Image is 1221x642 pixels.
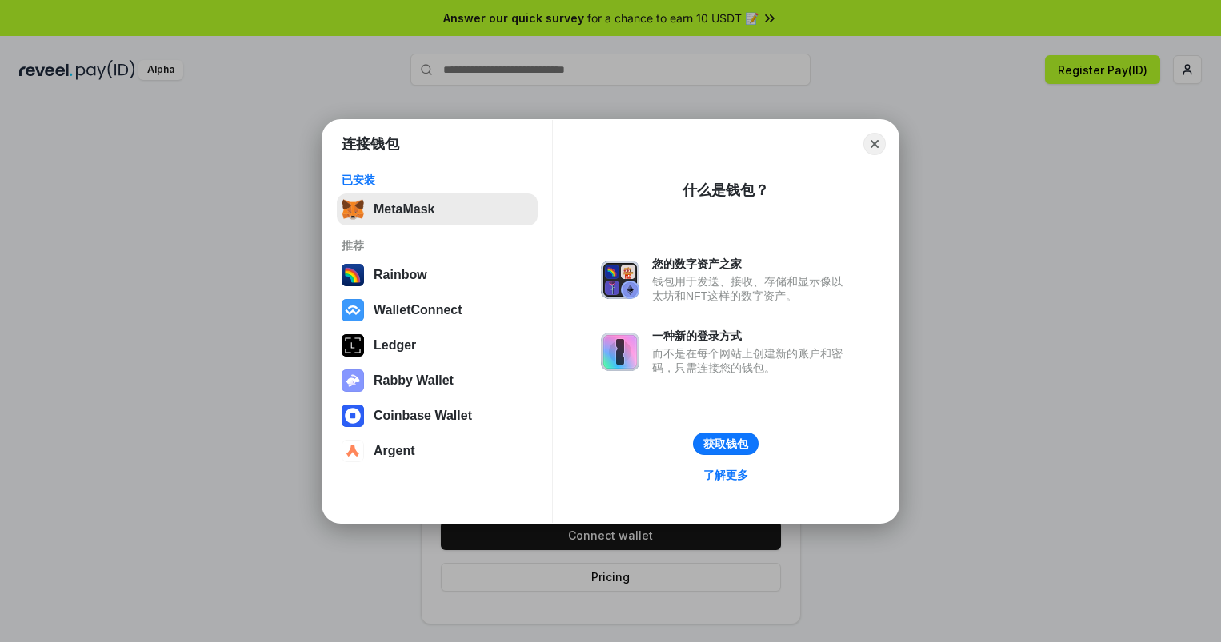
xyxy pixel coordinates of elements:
h1: 连接钱包 [342,134,399,154]
img: svg+xml,%3Csvg%20width%3D%2228%22%20height%3D%2228%22%20viewBox%3D%220%200%2028%2028%22%20fill%3D... [342,440,364,462]
div: 您的数字资产之家 [652,257,851,271]
div: 钱包用于发送、接收、存储和显示像以太坊和NFT这样的数字资产。 [652,274,851,303]
img: svg+xml,%3Csvg%20xmlns%3D%22http%3A%2F%2Fwww.w3.org%2F2000%2Fsvg%22%20fill%3D%22none%22%20viewBox... [342,369,364,392]
img: svg+xml,%3Csvg%20xmlns%3D%22http%3A%2F%2Fwww.w3.org%2F2000%2Fsvg%22%20width%3D%2228%22%20height%3... [342,334,364,357]
img: svg+xml,%3Csvg%20xmlns%3D%22http%3A%2F%2Fwww.w3.org%2F2000%2Fsvg%22%20fill%3D%22none%22%20viewBox... [601,333,639,371]
a: 了解更多 [694,465,758,485]
div: Rainbow [374,268,427,282]
img: svg+xml,%3Csvg%20width%3D%22120%22%20height%3D%22120%22%20viewBox%3D%220%200%20120%20120%22%20fil... [342,264,364,286]
div: 推荐 [342,238,533,253]
div: 什么是钱包？ [683,181,769,200]
button: Rabby Wallet [337,365,538,397]
div: WalletConnect [374,303,462,317]
button: Coinbase Wallet [337,400,538,432]
button: Ledger [337,329,538,361]
button: WalletConnect [337,294,538,326]
button: MetaMask [337,193,538,225]
div: 一种新的登录方式 [652,329,851,343]
div: 而不是在每个网站上创建新的账户和密码，只需连接您的钱包。 [652,346,851,375]
img: svg+xml,%3Csvg%20width%3D%2228%22%20height%3D%2228%22%20viewBox%3D%220%200%2028%2028%22%20fill%3D... [342,405,364,427]
button: Rainbow [337,259,538,291]
img: svg+xml,%3Csvg%20fill%3D%22none%22%20height%3D%2233%22%20viewBox%3D%220%200%2035%2033%22%20width%... [342,198,364,221]
div: Rabby Wallet [374,373,454,388]
img: svg+xml,%3Csvg%20width%3D%2228%22%20height%3D%2228%22%20viewBox%3D%220%200%2028%2028%22%20fill%3D... [342,299,364,321]
button: Argent [337,435,538,467]
button: 获取钱包 [693,433,759,455]
button: Close [863,133,886,155]
div: 已安装 [342,173,533,187]
div: Ledger [374,338,416,353]
div: Coinbase Wallet [374,409,472,423]
div: 了解更多 [703,468,748,482]
div: Argent [374,444,415,458]
div: MetaMask [374,202,434,217]
img: svg+xml,%3Csvg%20xmlns%3D%22http%3A%2F%2Fwww.w3.org%2F2000%2Fsvg%22%20fill%3D%22none%22%20viewBox... [601,261,639,299]
div: 获取钱包 [703,437,748,451]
